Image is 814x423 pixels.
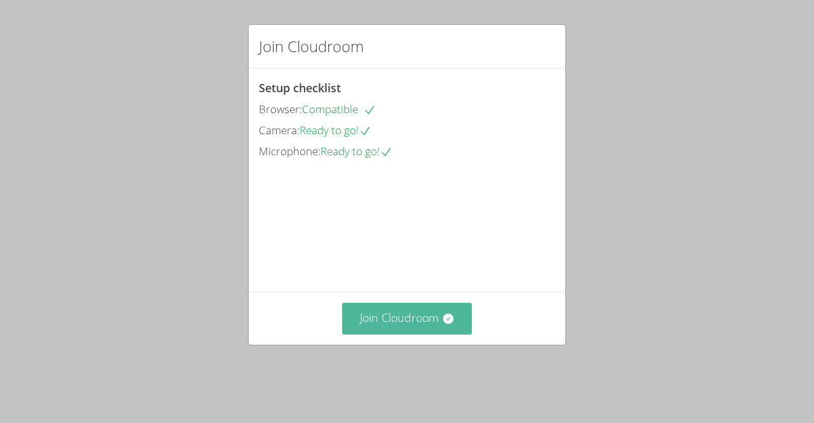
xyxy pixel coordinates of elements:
span: Browser: [259,102,302,116]
span: Setup checklist [259,80,341,95]
span: Microphone: [259,144,321,158]
h2: Join Cloudroom [259,35,364,58]
button: Join Cloudroom [342,303,473,334]
span: Ready to go! [321,144,392,158]
span: Compatible [302,102,376,116]
span: Ready to go! [300,123,371,137]
span: Camera: [259,123,300,137]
